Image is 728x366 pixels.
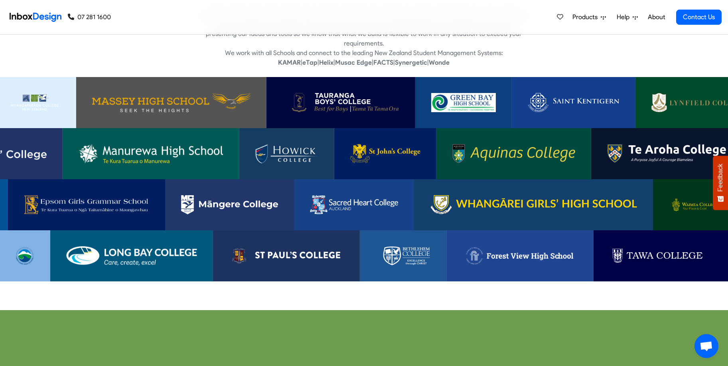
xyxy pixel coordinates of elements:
[200,48,528,58] p: We work with all Schools and connect to the leading New Zealand Student Management Systems:
[200,58,528,67] p: | | | | | |
[452,144,575,163] img: Aquinas College
[669,195,720,214] img: Waimea College
[181,195,278,214] img: Mangere College
[463,246,578,265] img: Forest View High School
[430,195,637,214] img: Whangarei Girls’ High School
[302,59,318,66] strong: eTap
[68,12,111,22] a: 07 281 1600
[373,59,393,66] strong: FACTS
[569,9,609,25] a: Products
[229,246,344,265] img: St Paul’s College (Ponsonby)
[572,12,601,22] span: Products
[614,9,641,25] a: Help
[617,12,633,22] span: Help
[717,164,724,192] span: Feedback
[310,195,398,214] img: Sacred Heart College (Auckland)
[694,334,718,358] a: Open chat
[713,156,728,210] button: Feedback - Show survey
[335,59,372,66] strong: Musac Edge
[528,93,619,112] img: Saint Kentigern College
[350,144,420,163] img: St John’s College (Hillcrest)
[429,59,450,66] strong: Wonde
[607,144,726,163] img: Te Aroha College
[431,93,496,112] img: Green Bay High School
[395,59,427,66] strong: Synergetic
[255,144,318,163] img: Howick College
[278,59,301,66] strong: KAMAR
[9,93,60,112] img: Whangaparaoa College
[676,10,722,25] a: Contact Us
[66,246,197,265] img: Long Bay College
[319,59,333,66] strong: Helix
[92,93,251,112] img: Massey High School
[282,93,399,112] img: Tauranga Boys’ College
[79,144,223,163] img: Manurewa High School
[24,195,150,214] img: Epsom Girls Grammar School
[376,246,431,265] img: Bethlehem College
[645,9,667,25] a: About
[15,246,34,265] img: Westland High School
